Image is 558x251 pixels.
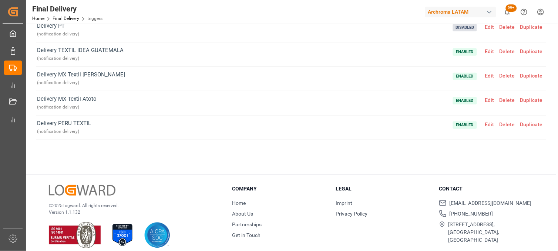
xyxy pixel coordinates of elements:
h3: Contact [439,185,534,193]
span: Duplicate [518,97,545,103]
div: ( notification delivery ) [37,30,79,38]
p: Version 1.1.132 [49,209,214,216]
span: Duplicate [518,121,545,127]
div: ( notification delivery ) [37,79,125,87]
a: Privacy Policy [336,211,367,217]
a: Get in Touch [232,232,260,238]
span: Delivery MX Textil [PERSON_NAME] [37,71,125,87]
span: Duplicate [518,73,545,79]
img: ISO 27001 Certification [110,222,135,248]
span: [EMAIL_ADDRESS][DOMAIN_NAME] [450,199,532,207]
span: Enabled [453,121,477,129]
h3: Legal [336,185,430,193]
button: show 100 new notifications [499,4,516,20]
div: Final Delivery [32,3,102,14]
a: Imprint [336,200,352,206]
span: Delivery PERU TEXTIL [37,119,91,136]
span: Edit [483,121,497,127]
button: Help Center [516,4,532,20]
img: AICPA SOC [144,222,170,248]
span: Delivery TEXTIL IDEA GUATEMALA [37,46,124,63]
a: About Us [232,211,253,217]
span: Edit [483,97,497,103]
span: Delivery MX Textil Atoto [37,95,97,111]
span: Delete [497,121,518,127]
span: Delete [497,48,518,54]
span: 99+ [506,4,517,12]
span: Delete [497,73,518,79]
a: Partnerships [232,221,262,227]
span: Delete [497,97,518,103]
p: © 2025 Logward. All rights reserved. [49,202,214,209]
img: ISO 9001 & ISO 14001 Certification [49,222,101,248]
a: Home [232,200,246,206]
button: Archroma LATAM [425,5,499,19]
span: [PHONE_NUMBER] [450,210,493,218]
div: ( notification delivery ) [37,54,124,63]
span: Edit [483,24,497,30]
div: ( notification delivery ) [37,103,97,111]
h3: Company [232,185,326,193]
span: Delivery PT [37,22,79,38]
a: Final Delivery [53,16,79,21]
span: Edit [483,48,497,54]
img: Logward Logo [49,185,115,196]
span: [STREET_ADDRESS], [GEOGRAPHIC_DATA], [GEOGRAPHIC_DATA] [448,221,534,244]
span: Disabled [453,24,477,31]
div: Archroma LATAM [425,7,496,17]
span: Delete [497,24,518,30]
span: Enabled [453,48,477,56]
span: Duplicate [518,24,545,30]
div: ( notification delivery ) [37,127,91,136]
span: Enabled [453,97,477,104]
span: Enabled [453,73,477,80]
span: Duplicate [518,48,545,54]
span: Edit [483,73,497,79]
a: Home [32,16,44,21]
